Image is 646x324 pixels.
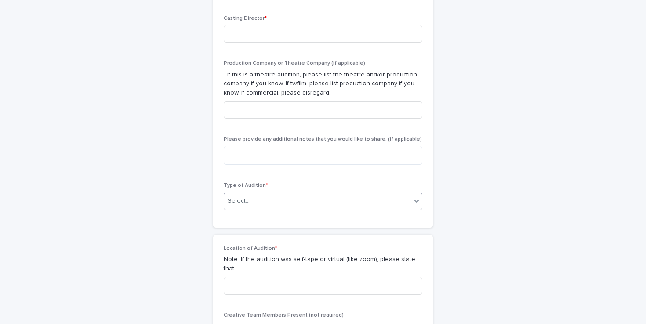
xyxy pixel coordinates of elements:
span: Location of Audition [224,246,277,251]
span: Casting Director [224,16,267,21]
span: Production Company or Theatre Company (if applicable) [224,61,365,66]
p: Note: If the audition was self-tape or virtual (like zoom), please state that. [224,255,422,273]
p: - If this is a theatre audition, please list the theatre and/or production company if you know. I... [224,70,422,98]
span: Type of Audition [224,183,268,188]
span: Please provide any additional notes that you would like to share. (if applicable) [224,137,422,142]
div: Select... [228,197,250,206]
span: Creative Team Members Present (not required) [224,313,344,318]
